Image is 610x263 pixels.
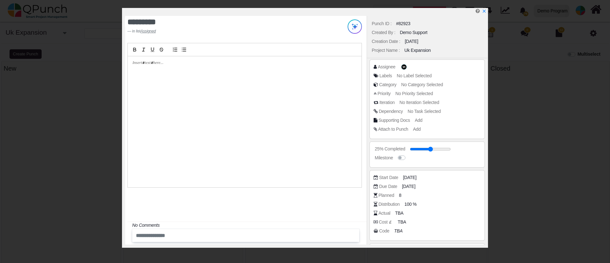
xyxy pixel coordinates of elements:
div: Actual [378,210,390,217]
div: Punch ID : [372,20,392,27]
div: Creation Date : [372,38,400,45]
div: Supporting Docs [378,117,410,124]
footer: in list [127,28,321,34]
span: No Priority Selected [396,91,433,96]
div: Priority [377,90,390,97]
div: Start Date [379,174,398,181]
div: Code [379,228,389,234]
b: £ [389,220,391,225]
span: No Category Selected [401,82,443,87]
span: No Task Selected [408,109,441,114]
div: Assignee [378,64,395,70]
div: Iteration [379,99,395,106]
span: [DATE] [402,183,415,190]
cite: Source Title [140,29,156,33]
div: Project Name : [372,47,400,54]
div: Dependency [379,108,403,115]
div: Planned [378,192,394,199]
span: Add [413,127,421,132]
span: 100 % [404,201,417,208]
div: Attach to Punch [378,126,408,133]
div: Distribution [378,201,400,208]
i: Edit Punch [476,9,480,13]
a: x [482,9,486,14]
div: Labels [379,73,392,79]
u: Assigned [140,29,156,33]
svg: x [482,9,486,13]
div: Milestone [375,155,393,161]
img: avatar [401,64,407,70]
div: Due Date [379,183,397,190]
div: #82923 [396,20,410,27]
i: No Comments [132,223,159,228]
img: Try writing with AI [348,19,362,34]
div: [DATE] [405,38,418,45]
span: TBA [398,219,406,225]
span: [DATE] [403,174,416,181]
div: Created By : [372,29,395,36]
span: Add [415,118,423,123]
span: Yaasar [401,64,407,70]
span: No Iteration Selected [399,100,439,105]
span: TBA [395,210,403,217]
div: Cost [379,219,393,225]
span: No Label Selected [397,73,432,78]
i: TBA [394,228,403,233]
div: 25% Completed [375,146,405,152]
div: Uk Expansion [404,47,431,54]
span: 8 [399,192,402,199]
div: Category [379,81,396,88]
div: Demo Support [400,29,427,36]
